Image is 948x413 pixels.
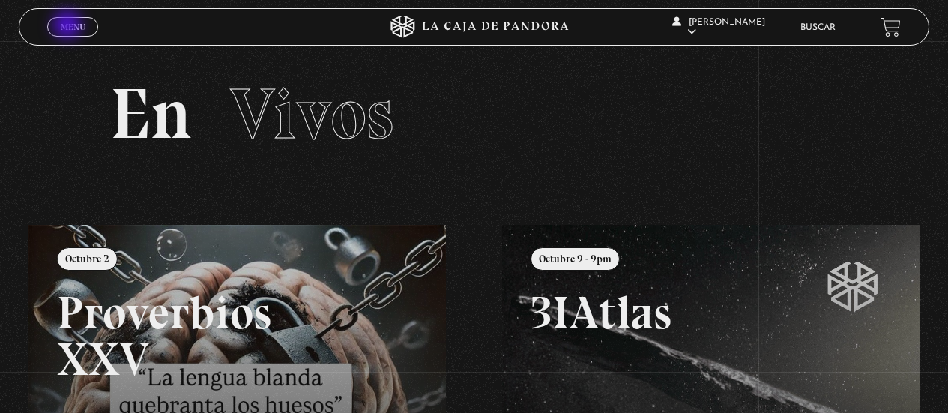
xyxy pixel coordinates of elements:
span: Menu [61,22,85,31]
span: Vivos [230,71,393,157]
a: Buscar [800,23,836,32]
a: View your shopping cart [881,17,901,37]
span: Cerrar [55,35,91,46]
span: [PERSON_NAME] [672,18,765,37]
h2: En [110,79,839,150]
